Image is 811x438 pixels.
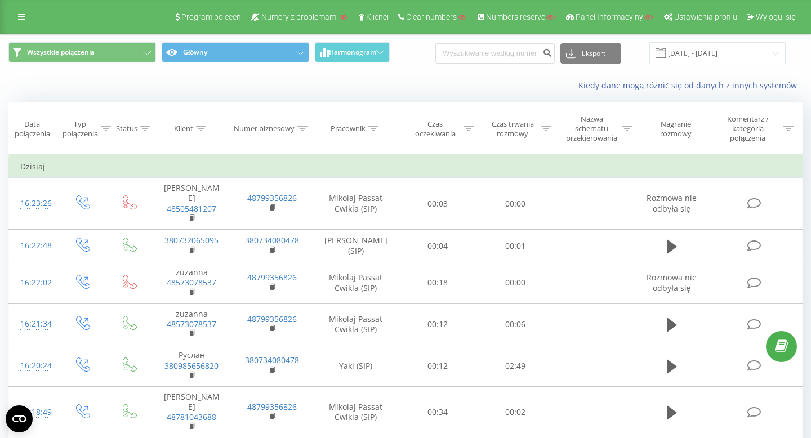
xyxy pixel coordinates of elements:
td: Dzisiaj [9,155,803,178]
span: Wszystkie połączenia [27,48,95,57]
td: 00:18 [399,262,477,304]
div: 16:23:26 [20,193,47,214]
td: 00:34 [399,386,477,438]
button: Harmonogram [315,42,390,62]
button: Wszystkie połączenia [8,42,156,62]
td: 00:00 [476,178,554,230]
div: Typ połączenia [63,119,98,138]
td: 00:12 [399,303,477,345]
td: Mikolaj Passat Cwikla (SIP) [313,386,399,438]
span: Numery z problemami [261,12,338,21]
button: Eksport [560,43,621,64]
td: 02:49 [476,345,554,387]
a: 48799356826 [247,314,297,324]
td: [PERSON_NAME] (SIP) [313,230,399,262]
button: Główny [162,42,309,62]
div: Czas trwania rozmowy [487,119,538,138]
a: 380985656820 [164,360,219,371]
a: 48799356826 [247,401,297,412]
a: 48573078537 [167,319,216,329]
div: 16:20:24 [20,355,47,377]
a: 48799356826 [247,193,297,203]
td: 00:06 [476,303,554,345]
span: Numbers reserve [486,12,545,21]
a: 380732065095 [164,235,219,245]
span: Klienci [366,12,389,21]
div: 16:18:49 [20,401,47,423]
div: 16:22:02 [20,272,47,294]
div: Data połączenia [9,119,55,138]
td: zuzanna [151,303,232,345]
a: 380734080478 [245,355,299,365]
a: 48799356826 [247,272,297,283]
span: Panel Informacyjny [576,12,643,21]
a: 48781043688 [167,412,216,422]
div: 16:21:34 [20,313,47,335]
div: Nazwa schematu przekierowania [564,114,619,143]
div: 16:22:48 [20,235,47,257]
div: Komentarz / kategoria połączenia [715,114,781,143]
div: Numer biznesowy [234,124,295,133]
a: 380734080478 [245,235,299,245]
td: 00:03 [399,178,477,230]
td: Yaki (SIP) [313,345,399,387]
td: Mikolaj Passat Cwikla (SIP) [313,262,399,304]
span: Clear numbers [406,12,457,21]
td: 00:04 [399,230,477,262]
a: 48505481207 [167,203,216,214]
a: Kiedy dane mogą różnić się od danych z innych systemów [578,80,803,91]
td: zuzanna [151,262,232,304]
td: Mikolaj Passat Cwikla (SIP) [313,178,399,230]
td: [PERSON_NAME] [151,386,232,438]
div: Status [116,124,137,133]
td: [PERSON_NAME] [151,178,232,230]
div: Nagranie rozmowy [645,119,706,138]
input: Wyszukiwanie według numeru [435,43,555,64]
span: Program poleceń [181,12,241,21]
span: Ustawienia profilu [674,12,737,21]
td: 00:00 [476,262,554,304]
span: Rozmowa nie odbyła się [647,193,697,213]
td: 00:01 [476,230,554,262]
div: Czas oczekiwania [409,119,461,138]
a: 48573078537 [167,277,216,288]
td: 00:12 [399,345,477,387]
div: Pracownik [331,124,366,133]
span: Wyloguj się [756,12,796,21]
td: Mikolaj Passat Cwikla (SIP) [313,303,399,345]
button: Open CMP widget [6,405,33,432]
span: Harmonogram [329,48,376,56]
td: 00:02 [476,386,554,438]
td: Руслан [151,345,232,387]
span: Rozmowa nie odbyła się [647,272,697,293]
div: Klient [174,124,193,133]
